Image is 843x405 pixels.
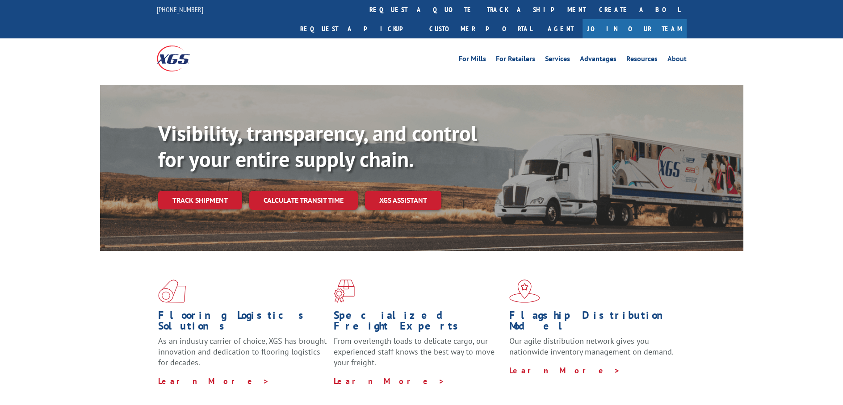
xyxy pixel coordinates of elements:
[509,280,540,303] img: xgs-icon-flagship-distribution-model-red
[158,191,242,209] a: Track shipment
[667,55,687,65] a: About
[509,365,621,376] a: Learn More >
[459,55,486,65] a: For Mills
[496,55,535,65] a: For Retailers
[580,55,617,65] a: Advantages
[583,19,687,38] a: Join Our Team
[545,55,570,65] a: Services
[294,19,423,38] a: Request a pickup
[334,280,355,303] img: xgs-icon-focused-on-flooring-red
[158,119,477,173] b: Visibility, transparency, and control for your entire supply chain.
[158,280,186,303] img: xgs-icon-total-supply-chain-intelligence-red
[334,310,503,336] h1: Specialized Freight Experts
[509,336,674,357] span: Our agile distribution network gives you nationwide inventory management on demand.
[509,310,678,336] h1: Flagship Distribution Model
[249,191,358,210] a: Calculate transit time
[158,336,327,367] span: As an industry carrier of choice, XGS has brought innovation and dedication to flooring logistics...
[626,55,658,65] a: Resources
[158,376,269,386] a: Learn More >
[158,310,327,336] h1: Flooring Logistics Solutions
[539,19,583,38] a: Agent
[334,376,445,386] a: Learn More >
[365,191,441,210] a: XGS ASSISTANT
[423,19,539,38] a: Customer Portal
[157,5,203,14] a: [PHONE_NUMBER]
[334,336,503,376] p: From overlength loads to delicate cargo, our experienced staff knows the best way to move your fr...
